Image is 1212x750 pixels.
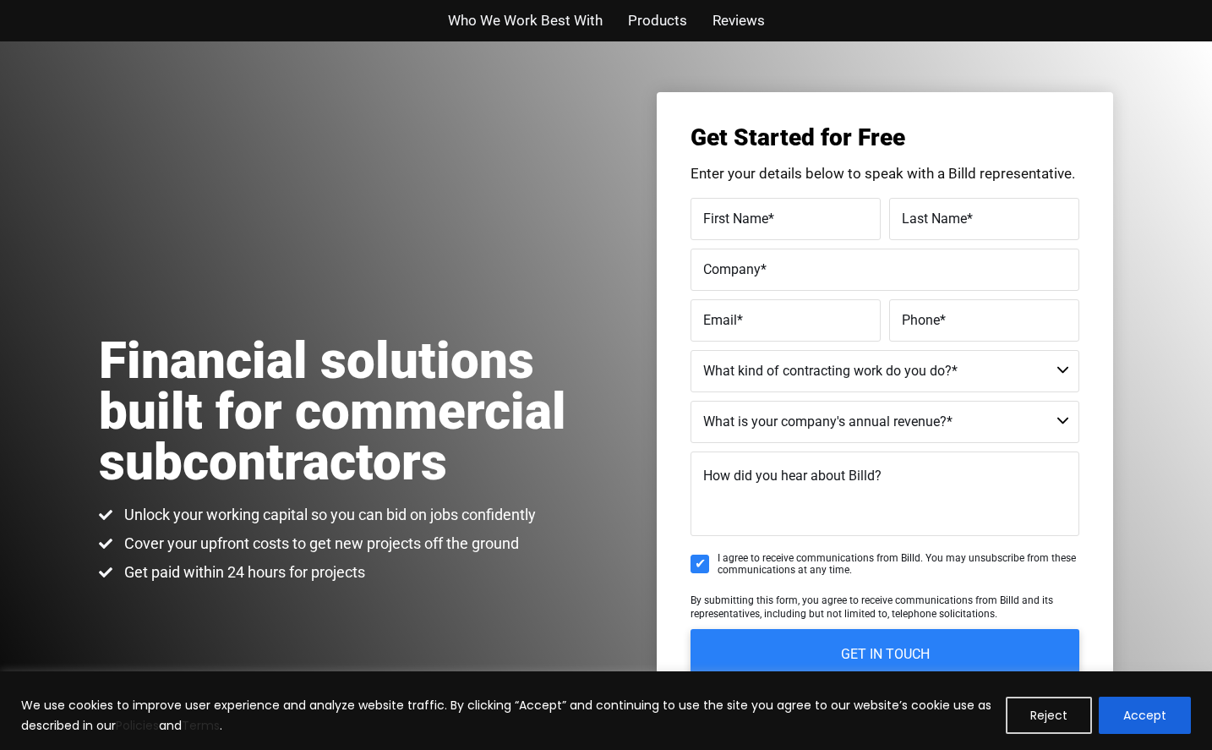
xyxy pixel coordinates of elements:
[703,311,737,327] span: Email
[1006,697,1092,734] button: Reject
[691,555,709,573] input: I agree to receive communications from Billd. You may unsubscribe from these communications at an...
[99,336,606,488] h1: Financial solutions built for commercial subcontractors
[448,8,603,33] a: Who We Work Best With
[902,311,940,327] span: Phone
[703,210,768,226] span: First Name
[21,695,993,736] p: We use cookies to improve user experience and analyze website traffic. By clicking “Accept” and c...
[116,717,159,734] a: Policies
[628,8,687,33] a: Products
[691,594,1053,620] span: By submitting this form, you agree to receive communications from Billd and its representatives, ...
[703,468,882,484] span: How did you hear about Billd?
[691,126,1079,150] h3: Get Started for Free
[902,210,967,226] span: Last Name
[718,552,1079,577] span: I agree to receive communications from Billd. You may unsubscribe from these communications at an...
[691,167,1079,181] p: Enter your details below to speak with a Billd representative.
[703,260,761,276] span: Company
[1099,697,1191,734] button: Accept
[712,8,765,33] a: Reviews
[182,717,220,734] a: Terms
[691,629,1079,680] input: GET IN TOUCH
[120,562,365,583] span: Get paid within 24 hours for projects
[120,534,519,554] span: Cover your upfront costs to get new projects off the ground
[120,505,536,525] span: Unlock your working capital so you can bid on jobs confidently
